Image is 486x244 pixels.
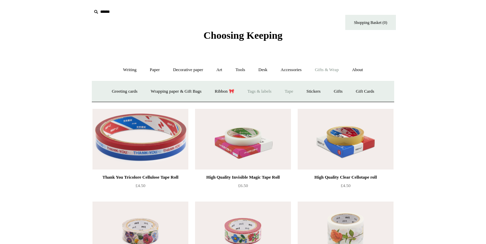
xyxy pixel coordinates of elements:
[279,83,299,100] a: Tape
[92,173,188,201] a: Thank You Tricolore Cellulose Tape Roll £4.50
[328,83,349,100] a: Gifts
[252,61,274,79] a: Desk
[210,61,228,79] a: Art
[230,61,251,79] a: Tools
[298,173,394,201] a: High Quality Clear Cellotape roll £4.50
[204,35,282,40] a: Choosing Keeping
[350,83,380,100] a: Gift Cards
[299,173,392,181] div: High Quality Clear Cellotape roll
[135,183,145,188] span: £4.50
[144,61,166,79] a: Paper
[92,109,188,170] img: Thank You Tricolore Cellulose Tape Roll
[345,15,396,30] a: Shopping Basket (0)
[106,83,143,100] a: Greeting cards
[195,109,291,170] img: High Quality Invisible Magic Tape Roll
[145,83,208,100] a: Wrapping paper & Gift Bags
[167,61,209,79] a: Decorative paper
[341,183,350,188] span: £4.50
[238,183,248,188] span: £6.50
[346,61,369,79] a: About
[197,173,289,181] div: High Quality Invisible Magic Tape Roll
[209,83,240,100] a: Ribbon 🎀
[275,61,308,79] a: Accessories
[241,83,277,100] a: Tags & labels
[117,61,143,79] a: Writing
[204,30,282,41] span: Choosing Keeping
[298,109,394,170] img: High Quality Clear Cellotape roll
[94,173,187,181] div: Thank You Tricolore Cellulose Tape Roll
[309,61,345,79] a: Gifts & Wrap
[300,83,327,100] a: Stickers
[195,109,291,170] a: High Quality Invisible Magic Tape Roll High Quality Invisible Magic Tape Roll
[92,109,188,170] a: Thank You Tricolore Cellulose Tape Roll Thank You Tricolore Cellulose Tape Roll
[195,173,291,201] a: High Quality Invisible Magic Tape Roll £6.50
[298,109,394,170] a: High Quality Clear Cellotape roll High Quality Clear Cellotape roll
